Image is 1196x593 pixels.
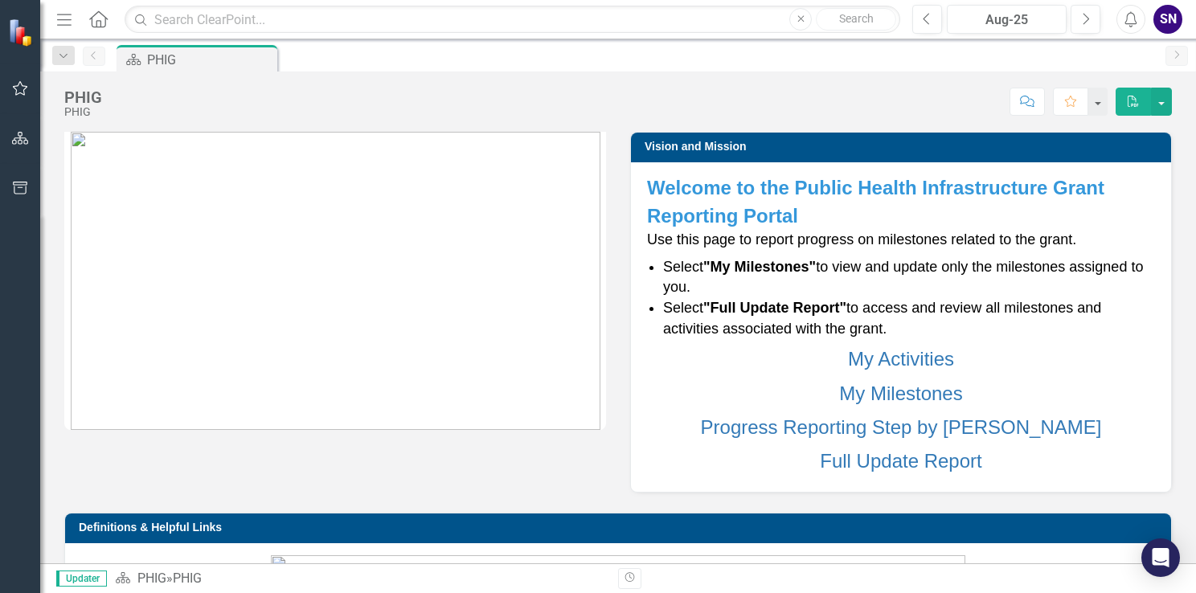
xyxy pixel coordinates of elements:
div: PHIG [173,571,202,586]
a: My Activities [848,348,954,370]
a: Progress Reporting Step by [PERSON_NAME] [701,416,1102,438]
div: » [115,570,606,588]
input: Search ClearPoint... [125,6,900,34]
button: SN [1153,5,1182,34]
div: Open Intercom Messenger [1141,538,1180,577]
a: PHIG [137,571,166,586]
h3: Vision and Mission [645,141,1163,153]
h3: Definitions & Helpful Links [79,521,1163,534]
div: Aug-25 [952,10,1061,30]
span: Search [839,12,874,25]
div: PHIG [64,106,102,118]
strong: "My Milestones" [703,259,816,275]
span: Select to view and update only the milestones assigned to you. [663,259,1143,296]
span: Updater [56,571,107,587]
button: Aug-25 [947,5,1067,34]
strong: "Full Update Report" [703,300,846,316]
strong: Welcome to the Public Health Infrastructure Grant Reporting Portal [647,177,1104,226]
div: PHIG [64,88,102,106]
button: Search [816,8,896,31]
img: ClearPoint Strategy [7,17,37,47]
a: My Milestones [839,382,962,404]
a: Full Update Report [820,450,981,472]
span: Use this page to report progress on milestones related to the grant. [647,231,1076,247]
div: PHIG [147,50,273,70]
span: Select to access and review all milestones and activities associated with the grant. [663,300,1101,337]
